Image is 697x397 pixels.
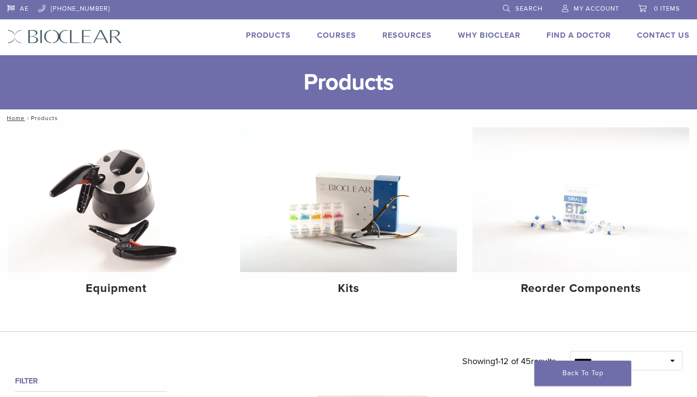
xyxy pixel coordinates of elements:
span: / [25,116,31,121]
a: Courses [317,31,356,40]
a: Reorder Components [472,127,689,304]
a: Home [4,115,25,122]
h4: Equipment [15,280,217,297]
p: Showing results [462,351,556,371]
span: 0 items [654,5,680,13]
span: My Account [574,5,619,13]
img: Equipment [8,127,225,272]
img: Reorder Components [472,127,689,272]
span: 1-12 of 45 [495,356,531,366]
a: Why Bioclear [458,31,520,40]
img: Bioclear [7,30,122,44]
h4: Reorder Components [480,280,682,297]
a: Find A Doctor [546,31,611,40]
img: Kits [240,127,457,272]
a: Back To Top [534,361,631,386]
span: Search [515,5,543,13]
a: Products [246,31,291,40]
h4: Filter [15,375,167,387]
a: Contact Us [637,31,690,40]
a: Kits [240,127,457,304]
a: Equipment [8,127,225,304]
a: Resources [382,31,432,40]
h4: Kits [248,280,449,297]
